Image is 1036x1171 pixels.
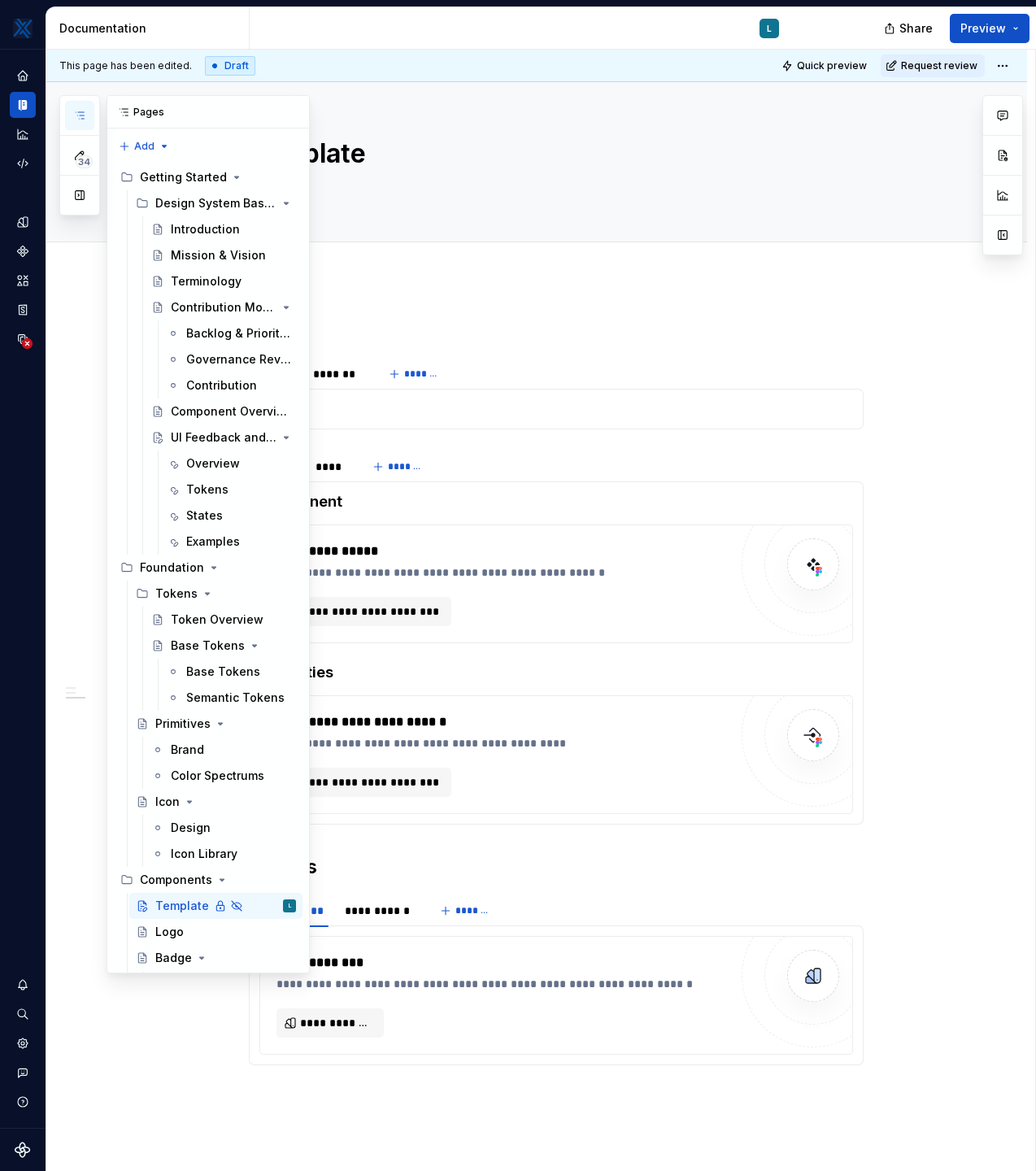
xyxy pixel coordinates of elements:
[876,14,943,43] button: Share
[186,690,285,706] div: Semantic Tokens
[10,1001,36,1027] button: Search ⌘K
[10,268,36,294] a: Assets
[76,155,93,168] span: 34
[155,898,209,914] div: Template
[160,451,303,477] a: Overview
[259,936,853,1055] section-item: Dark Theme
[145,737,303,763] a: Brand
[13,19,33,38] img: 6599c211-2218-4379-aa47-474b768e6477.png
[155,794,180,810] div: Icon
[15,1142,31,1158] svg: Supernova Logo
[140,872,212,888] div: Components
[249,854,864,880] h2: Tokens
[129,789,303,815] a: Icon
[171,299,276,316] div: Contribution Model
[777,54,874,77] button: Quick preview
[155,950,192,966] div: Badge
[171,221,240,237] div: Introduction
[186,455,240,472] div: Overview
[160,477,303,503] a: Tokens
[145,607,303,633] a: Token Overview
[145,971,303,997] a: Default Badge
[10,150,36,176] a: Code automation
[186,351,293,368] div: Governance Review Process
[129,893,303,919] a: TemplateL
[171,429,276,446] div: UI Feedback and Transient Sates WIP
[10,972,36,998] button: Notifications
[10,63,36,89] a: Home
[259,399,853,419] p: x
[881,54,985,77] button: Request review
[129,945,303,971] a: Badge
[145,815,303,841] a: Design
[160,372,303,398] a: Contribution
[171,247,266,263] div: Mission & Vision
[10,1030,36,1056] a: Settings
[10,92,36,118] a: Documentation
[186,325,293,342] div: Backlog & Prioritization
[10,297,36,323] a: Storybook stories
[186,533,240,550] div: Examples
[129,919,303,945] a: Logo
[160,659,303,685] a: Base Tokens
[767,22,772,35] div: L
[10,326,36,352] a: Data sources
[160,529,303,555] a: Examples
[10,121,36,147] a: Analytics
[155,924,184,940] div: Logo
[145,424,303,451] a: UI Feedback and Transient Sates WIP
[259,399,853,419] section-item: Usage
[145,763,303,789] a: Color Spectrums
[160,685,303,711] a: Semantic Tokens
[160,346,303,372] a: Governance Review Process
[59,59,192,72] span: This page has been edited.
[171,846,237,862] div: Icon Library
[246,134,860,173] textarea: Template
[171,273,242,289] div: Terminology
[10,209,36,235] a: Design tokens
[134,140,155,153] span: Add
[171,403,293,420] div: Component Overview
[155,585,198,602] div: Tokens
[155,195,276,211] div: Design System Basics
[10,1060,36,1086] button: Contact support
[899,20,933,37] span: Share
[140,559,204,576] div: Foundation
[259,492,853,511] h4: Component
[114,555,303,581] div: Foundation
[259,492,853,814] section-item: Design
[129,190,303,216] div: Design System Basics
[140,169,227,185] div: Getting Started
[205,56,255,76] div: Draft
[186,664,260,680] div: Base Tokens
[145,633,303,659] a: Base Tokens
[171,612,263,628] div: Token Overview
[129,711,303,737] a: Primitives
[129,581,303,607] div: Tokens
[950,14,1029,43] button: Preview
[145,216,303,242] a: Introduction
[160,503,303,529] a: States
[145,841,303,867] a: Icon Library
[171,768,264,784] div: Color Spectrums
[960,20,1006,37] span: Preview
[289,898,291,914] div: L
[10,238,36,264] div: Components
[186,377,257,394] div: Contribution
[114,135,175,158] button: Add
[186,507,223,524] div: States
[160,320,303,346] a: Backlog & Prioritization
[145,398,303,424] a: Component Overview
[59,20,242,37] div: Documentation
[171,742,204,758] div: Brand
[246,176,860,202] textarea: x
